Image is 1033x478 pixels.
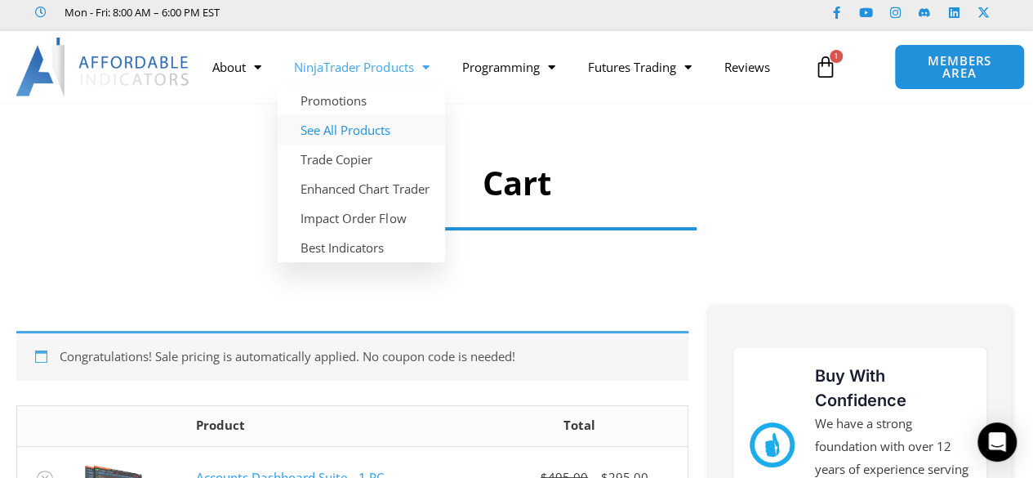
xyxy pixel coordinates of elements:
[571,48,707,86] a: Futures Trading
[278,145,445,174] a: Trade Copier
[184,406,472,446] th: Product
[977,422,1017,462] div: Open Intercom Messenger
[830,50,843,63] span: 1
[278,115,445,145] a: See All Products
[16,38,191,96] img: LogoAI | Affordable Indicators – NinjaTrader
[911,55,1007,79] span: MEMBERS AREA
[278,48,445,86] a: NinjaTrader Products
[278,86,445,115] a: Promotions
[707,48,786,86] a: Reviews
[471,406,688,446] th: Total
[278,203,445,233] a: Impact Order Flow
[750,422,795,467] img: mark thumbs good 43913 | Affordable Indicators – NinjaTrader
[278,233,445,262] a: Best Indicators
[814,364,970,413] h3: Buy With Confidence
[16,331,688,381] div: Congratulations! Sale pricing is automatically applied. No coupon code is needed!
[790,43,862,91] a: 1
[278,174,445,203] a: Enhanced Chart Trader
[278,86,445,262] ul: NinjaTrader Products
[894,44,1024,90] a: MEMBERS AREA
[243,4,488,20] iframe: Customer reviews powered by Trustpilot
[196,48,806,86] nav: Menu
[196,48,278,86] a: About
[445,48,571,86] a: Programming
[60,2,220,22] span: Mon - Fri: 8:00 AM – 6:00 PM EST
